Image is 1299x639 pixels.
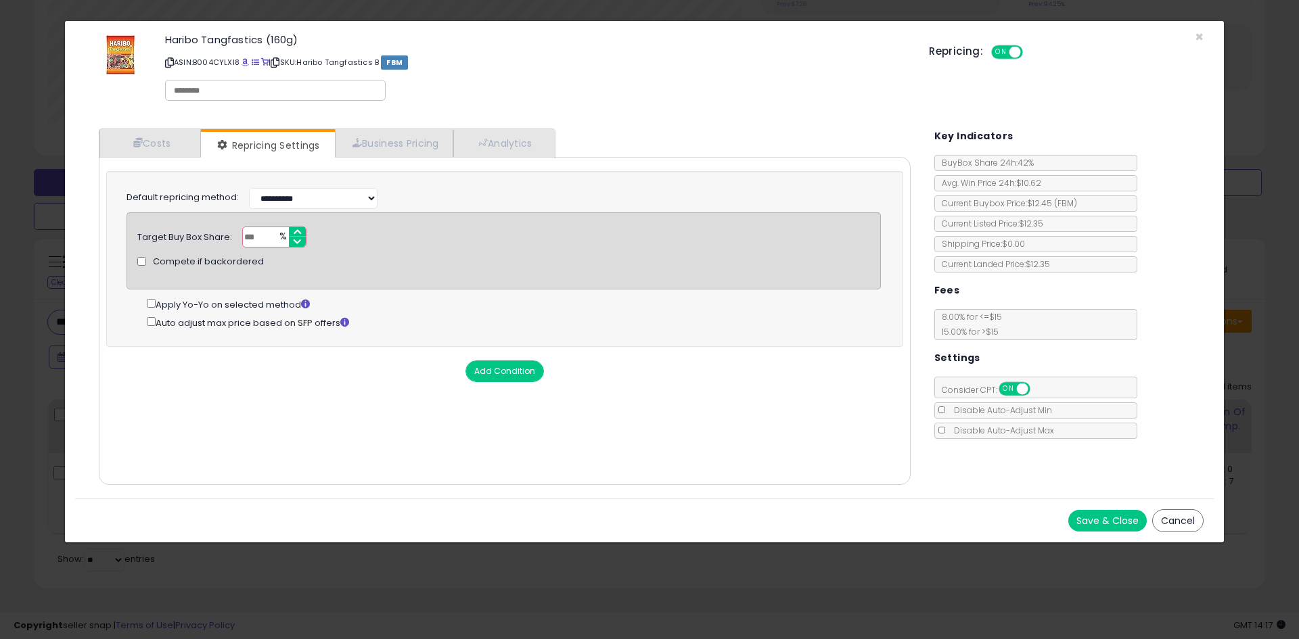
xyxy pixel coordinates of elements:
[127,191,239,204] label: Default repricing method:
[1054,197,1077,209] span: ( FBM )
[147,296,881,312] div: Apply Yo-Yo on selected method
[934,128,1013,145] h5: Key Indicators
[935,218,1043,229] span: Current Listed Price: $12.35
[934,350,980,366] h5: Settings
[453,129,553,157] a: Analytics
[242,57,249,68] a: BuyBox page
[137,227,232,244] div: Target Buy Box Share:
[929,46,983,57] h5: Repricing:
[1028,383,1049,395] span: OFF
[993,47,1009,58] span: ON
[947,404,1052,416] span: Disable Auto-Adjust Min
[147,314,881,330] div: Auto adjust max price based on SFP offers
[465,360,544,382] button: Add Condition
[252,57,259,68] a: All offer listings
[1027,197,1077,209] span: $12.45
[271,227,293,247] span: %
[153,256,264,268] span: Compete if backordered
[935,197,1077,209] span: Current Buybox Price:
[1068,510,1147,531] button: Save & Close
[935,258,1050,270] span: Current Landed Price: $12.35
[1152,509,1204,532] button: Cancel
[947,425,1054,436] span: Disable Auto-Adjust Max
[165,34,909,45] h3: Haribo Tangfastics (160g)
[934,282,960,299] h5: Fees
[381,55,408,70] span: FBM
[99,129,201,157] a: Costs
[1000,383,1017,395] span: ON
[935,177,1041,189] span: Avg. Win Price 24h: $10.62
[201,132,334,159] a: Repricing Settings
[935,238,1025,250] span: Shipping Price: $0.00
[100,34,141,75] img: 61nHAAKWM4L._SL60_.jpg
[335,129,453,157] a: Business Pricing
[261,57,269,68] a: Your listing only
[935,326,999,337] span: 15.00 % for > $15
[1195,27,1204,47] span: ×
[935,157,1034,168] span: BuyBox Share 24h: 42%
[165,51,909,73] p: ASIN: B004CYLXI8 | SKU: Haribo Tangfastics B
[1021,47,1043,58] span: OFF
[935,384,1048,396] span: Consider CPT:
[935,311,1002,337] span: 8.00 % for <= $15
